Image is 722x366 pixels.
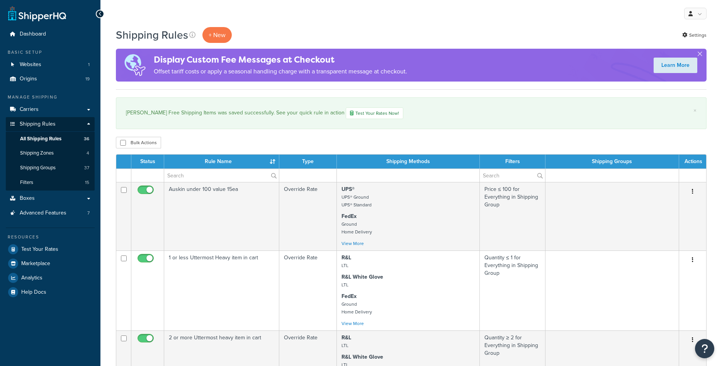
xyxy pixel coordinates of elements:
button: Bulk Actions [116,137,161,148]
h1: Shipping Rules [116,27,188,43]
div: Resources [6,234,95,240]
button: Open Resource Center [695,339,714,358]
a: Filters 15 [6,175,95,190]
th: Rule Name : activate to sort column ascending [164,155,279,169]
a: Test Your Rates Now! [346,107,403,119]
th: Shipping Methods [337,155,480,169]
a: Test Your Rates [6,242,95,256]
a: View More [341,240,364,247]
li: Origins [6,72,95,86]
span: Shipping Zones [20,150,54,157]
small: LTL [341,281,348,288]
small: LTL [341,342,348,349]
strong: R&L [341,254,351,262]
li: Advanced Features [6,206,95,220]
span: Help Docs [21,289,46,296]
a: Dashboard [6,27,95,41]
a: Advanced Features 7 [6,206,95,220]
a: Learn More [654,58,697,73]
a: View More [341,320,364,327]
small: Ground Home Delivery [341,301,372,315]
p: + New [202,27,232,43]
li: All Shipping Rules [6,132,95,146]
img: duties-banner-06bc72dcb5fe05cb3f9472aba00be2ae8eb53ab6f0d8bb03d382ba314ac3c341.png [116,49,154,82]
span: Marketplace [21,260,50,267]
span: 37 [84,165,89,171]
h4: Display Custom Fee Messages at Checkout [154,53,407,66]
span: Origins [20,76,37,82]
div: Manage Shipping [6,94,95,100]
p: Offset tariff costs or apply a seasonal handling charge with a transparent message at checkout. [154,66,407,77]
strong: UPS® [341,185,355,193]
small: UPS® Ground UPS® Standard [341,194,372,208]
input: Search [164,169,279,182]
span: 1 [88,61,90,68]
a: Websites 1 [6,58,95,72]
span: 4 [87,150,89,157]
span: Dashboard [20,31,46,37]
th: Status [131,155,164,169]
a: All Shipping Rules 36 [6,132,95,146]
span: Test Your Rates [21,246,58,253]
a: Shipping Rules [6,117,95,131]
strong: FedEx [341,212,357,220]
td: Price ≤ 100 for Everything in Shipping Group [480,182,545,250]
li: Filters [6,175,95,190]
li: Websites [6,58,95,72]
td: Auskin under 100 value 15ea [164,182,279,250]
small: LTL [341,262,348,269]
span: 15 [85,179,89,186]
td: Quantity ≤ 1 for Everything in Shipping Group [480,250,545,330]
span: 36 [84,136,89,142]
li: Shipping Zones [6,146,95,160]
span: 7 [87,210,90,216]
th: Filters [480,155,545,169]
span: Shipping Rules [20,121,56,128]
td: Override Rate [279,182,336,250]
span: Analytics [21,275,42,281]
a: Settings [682,30,707,41]
span: Websites [20,61,41,68]
strong: R&L White Glove [341,273,383,281]
a: Carriers [6,102,95,117]
a: Shipping Zones 4 [6,146,95,160]
strong: FedEx [341,292,357,300]
input: Search [480,169,545,182]
span: Boxes [20,195,35,202]
strong: R&L [341,334,351,342]
a: × [693,107,697,114]
strong: R&L White Glove [341,353,383,361]
th: Shipping Groups [545,155,679,169]
small: Ground Home Delivery [341,221,372,235]
span: Shipping Groups [20,165,56,171]
td: 1 or less Uttermost Heavy item in cart [164,250,279,330]
a: ShipperHQ Home [8,6,66,21]
div: [PERSON_NAME] Free Shipping Items was saved successfully. See your quick rule in action [126,107,697,119]
span: Carriers [20,106,39,113]
a: Boxes [6,191,95,206]
a: Help Docs [6,285,95,299]
span: Filters [20,179,33,186]
th: Actions [679,155,706,169]
li: Shipping Rules [6,117,95,191]
span: Advanced Features [20,210,66,216]
span: All Shipping Rules [20,136,61,142]
span: 19 [85,76,90,82]
a: Marketplace [6,257,95,271]
a: Shipping Groups 37 [6,161,95,175]
a: Analytics [6,271,95,285]
div: Basic Setup [6,49,95,56]
th: Type [279,155,336,169]
a: Origins 19 [6,72,95,86]
li: Shipping Groups [6,161,95,175]
td: Override Rate [279,250,336,330]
